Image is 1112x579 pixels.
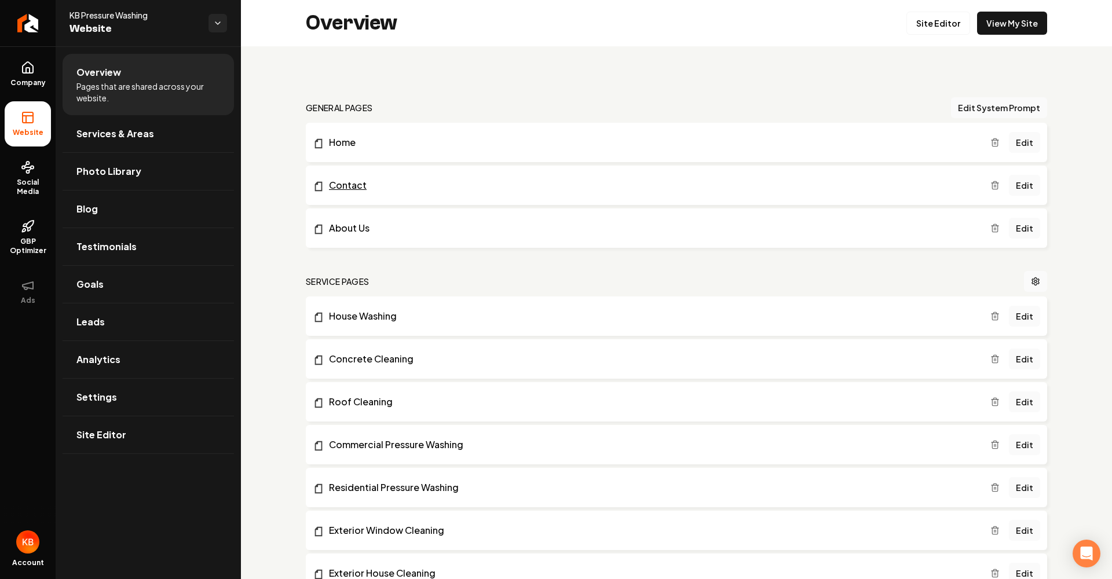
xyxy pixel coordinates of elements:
[1009,391,1040,412] a: Edit
[63,303,234,340] a: Leads
[63,228,234,265] a: Testimonials
[306,12,397,35] h2: Overview
[76,240,137,254] span: Testimonials
[5,237,51,255] span: GBP Optimizer
[63,115,234,152] a: Services & Areas
[906,12,970,35] a: Site Editor
[6,78,50,87] span: Company
[1009,218,1040,239] a: Edit
[306,276,370,287] h2: Service Pages
[5,52,51,97] a: Company
[76,80,220,104] span: Pages that are shared across your website.
[313,523,990,537] a: Exterior Window Cleaning
[313,352,990,366] a: Concrete Cleaning
[76,202,98,216] span: Blog
[63,266,234,303] a: Goals
[69,9,199,21] span: KB Pressure Washing
[1009,349,1040,369] a: Edit
[69,21,199,37] span: Website
[1009,434,1040,455] a: Edit
[63,190,234,228] a: Blog
[1009,175,1040,196] a: Edit
[12,558,44,567] span: Account
[76,65,121,79] span: Overview
[1009,132,1040,153] a: Edit
[313,135,990,149] a: Home
[16,530,39,554] img: Kyle Barksdale
[1009,306,1040,327] a: Edit
[313,221,990,235] a: About Us
[977,12,1047,35] a: View My Site
[76,428,126,442] span: Site Editor
[5,269,51,314] button: Ads
[76,127,154,141] span: Services & Areas
[313,438,990,452] a: Commercial Pressure Washing
[1073,540,1100,567] div: Open Intercom Messenger
[951,97,1047,118] button: Edit System Prompt
[76,277,104,291] span: Goals
[76,164,141,178] span: Photo Library
[16,530,39,554] button: Open user button
[76,315,105,329] span: Leads
[313,395,990,409] a: Roof Cleaning
[306,102,373,113] h2: general pages
[76,353,120,367] span: Analytics
[16,296,40,305] span: Ads
[1009,520,1040,541] a: Edit
[5,210,51,265] a: GBP Optimizer
[313,309,990,323] a: House Washing
[17,14,39,32] img: Rebolt Logo
[63,341,234,378] a: Analytics
[313,481,990,494] a: Residential Pressure Washing
[8,128,48,137] span: Website
[63,153,234,190] a: Photo Library
[5,151,51,206] a: Social Media
[76,390,117,404] span: Settings
[63,379,234,416] a: Settings
[1009,477,1040,498] a: Edit
[313,178,990,192] a: Contact
[63,416,234,453] a: Site Editor
[5,178,51,196] span: Social Media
